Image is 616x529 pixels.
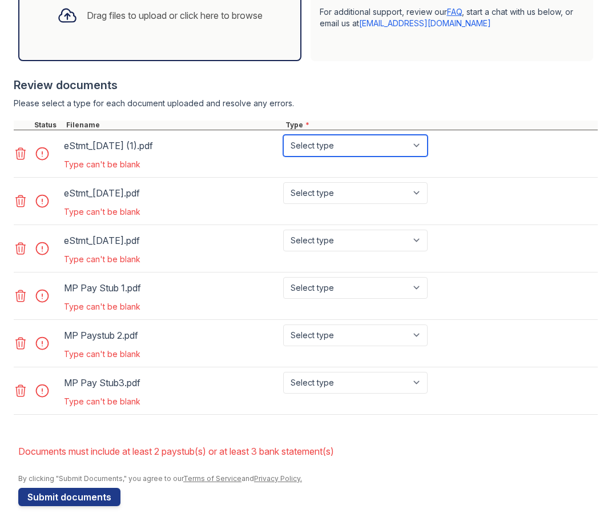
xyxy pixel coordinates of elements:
[64,374,279,392] div: MP Pay Stub3.pdf
[64,254,430,265] div: Type can't be blank
[18,474,598,483] div: By clicking "Submit Documents," you agree to our and
[14,77,598,93] div: Review documents
[64,121,283,130] div: Filename
[64,206,430,218] div: Type can't be blank
[183,474,241,483] a: Terms of Service
[32,121,64,130] div: Status
[64,396,430,407] div: Type can't be blank
[64,279,279,297] div: MP Pay Stub 1.pdf
[64,348,430,360] div: Type can't be blank
[18,488,120,506] button: Submit documents
[64,184,279,202] div: eStmt_[DATE].pdf
[447,7,462,17] a: FAQ
[254,474,302,483] a: Privacy Policy.
[64,301,430,312] div: Type can't be blank
[359,18,491,28] a: [EMAIL_ADDRESS][DOMAIN_NAME]
[320,6,585,29] p: For additional support, review our , start a chat with us below, or email us at
[64,159,430,170] div: Type can't be blank
[64,137,279,155] div: eStmt_[DATE] (1).pdf
[87,9,263,22] div: Drag files to upload or click here to browse
[18,440,598,463] li: Documents must include at least 2 paystub(s) or at least 3 bank statement(s)
[14,98,598,109] div: Please select a type for each document uploaded and resolve any errors.
[64,326,279,344] div: MP Paystub 2.pdf
[64,231,279,250] div: eStmt_[DATE].pdf
[283,121,598,130] div: Type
